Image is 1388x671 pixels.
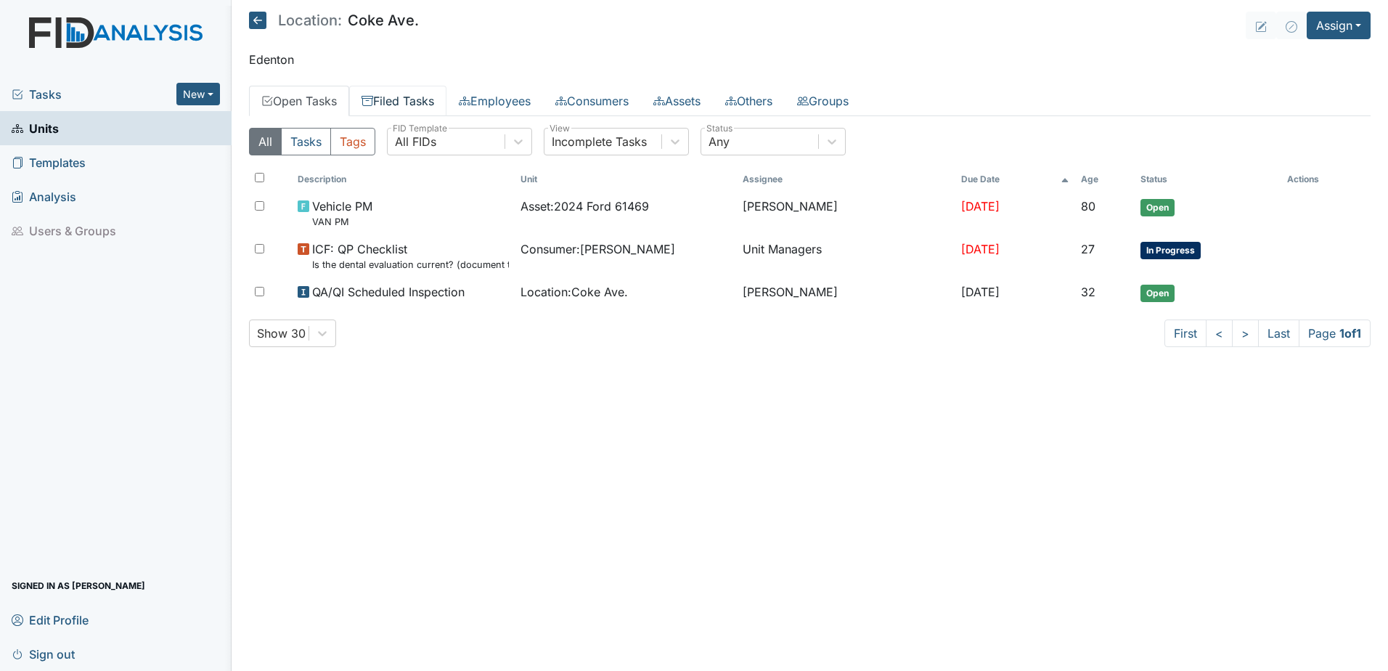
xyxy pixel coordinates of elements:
[312,283,465,301] span: QA/QI Scheduled Inspection
[961,285,1000,299] span: [DATE]
[278,13,342,28] span: Location:
[961,242,1000,256] span: [DATE]
[552,133,647,150] div: Incomplete Tasks
[961,199,1000,213] span: [DATE]
[12,151,86,174] span: Templates
[1081,199,1095,213] span: 80
[543,86,641,116] a: Consumers
[312,240,509,272] span: ICF: QP Checklist Is the dental evaluation current? (document the date, oral rating, and goal # i...
[281,128,331,155] button: Tasks
[12,643,75,665] span: Sign out
[737,192,955,235] td: [PERSON_NAME]
[1232,320,1259,347] a: >
[520,240,675,258] span: Consumer : [PERSON_NAME]
[12,574,145,597] span: Signed in as [PERSON_NAME]
[641,86,713,116] a: Assets
[1081,285,1095,299] span: 32
[249,86,349,116] a: Open Tasks
[1140,199,1175,216] span: Open
[713,86,785,116] a: Others
[1140,285,1175,302] span: Open
[1206,320,1233,347] a: <
[1135,167,1281,192] th: Toggle SortBy
[1299,320,1371,347] span: Page
[312,198,372,229] span: Vehicle PM VAN PM
[312,258,509,272] small: Is the dental evaluation current? (document the date, oral rating, and goal # if needed in the co...
[1307,12,1371,39] button: Assign
[12,117,59,139] span: Units
[249,12,419,29] h5: Coke Ave.
[1164,320,1207,347] a: First
[955,167,1076,192] th: Toggle SortBy
[446,86,543,116] a: Employees
[1075,167,1135,192] th: Toggle SortBy
[1258,320,1299,347] a: Last
[12,86,176,103] a: Tasks
[249,51,1371,68] p: Edenton
[1081,242,1095,256] span: 27
[1164,320,1371,347] nav: task-pagination
[1339,326,1361,341] strong: 1 of 1
[255,173,264,182] input: Toggle All Rows Selected
[737,277,955,308] td: [PERSON_NAME]
[737,167,955,192] th: Assignee
[1281,167,1354,192] th: Actions
[249,128,282,155] button: All
[520,283,628,301] span: Location : Coke Ave.
[249,128,1371,347] div: Open Tasks
[249,128,375,155] div: Type filter
[312,215,372,229] small: VAN PM
[12,185,76,208] span: Analysis
[12,609,89,631] span: Edit Profile
[395,133,436,150] div: All FIDs
[349,86,446,116] a: Filed Tasks
[737,235,955,277] td: Unit Managers
[515,167,738,192] th: Toggle SortBy
[520,198,649,215] span: Asset : 2024 Ford 61469
[785,86,861,116] a: Groups
[709,133,730,150] div: Any
[330,128,375,155] button: Tags
[1140,242,1201,259] span: In Progress
[292,167,515,192] th: Toggle SortBy
[176,83,220,105] button: New
[257,325,306,342] div: Show 30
